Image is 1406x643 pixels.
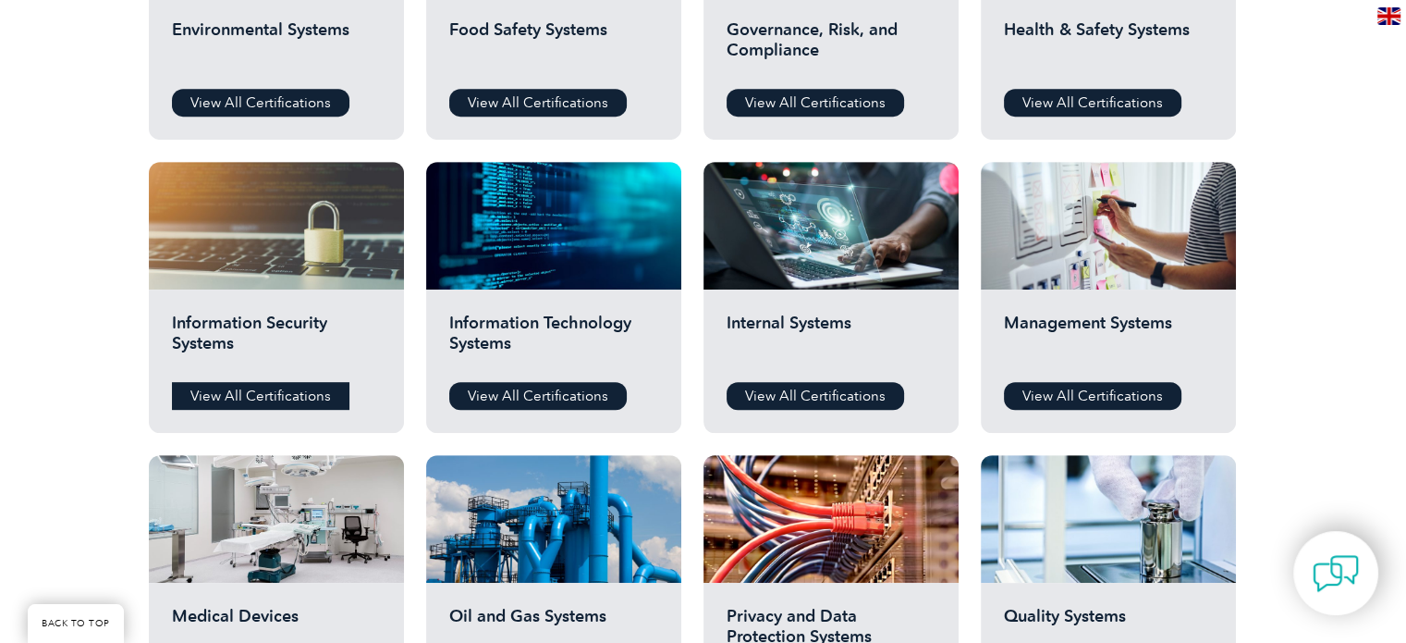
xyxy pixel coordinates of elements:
h2: Information Technology Systems [449,313,658,368]
img: contact-chat.png [1313,550,1359,597]
a: BACK TO TOP [28,604,124,643]
h2: Management Systems [1004,313,1213,368]
a: View All Certifications [172,382,349,410]
h2: Internal Systems [727,313,935,368]
a: View All Certifications [449,89,627,117]
img: en [1377,7,1400,25]
a: View All Certifications [1004,382,1181,410]
a: View All Certifications [727,382,904,410]
a: View All Certifications [449,382,627,410]
a: View All Certifications [727,89,904,117]
h2: Governance, Risk, and Compliance [727,19,935,75]
h2: Health & Safety Systems [1004,19,1213,75]
h2: Environmental Systems [172,19,381,75]
h2: Food Safety Systems [449,19,658,75]
a: View All Certifications [172,89,349,117]
a: View All Certifications [1004,89,1181,117]
h2: Information Security Systems [172,313,381,368]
